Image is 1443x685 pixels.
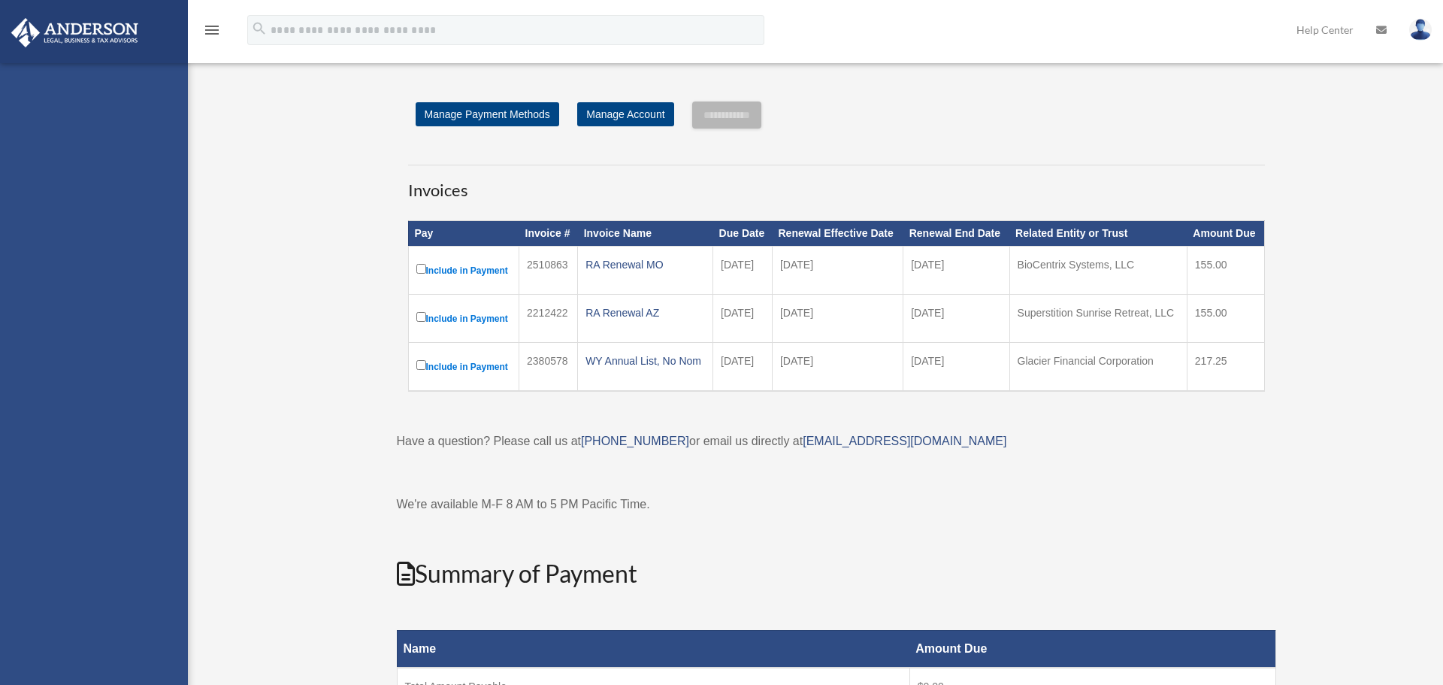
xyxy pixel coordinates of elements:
i: menu [203,21,221,39]
td: 155.00 [1187,246,1264,294]
label: Include in Payment [416,357,512,376]
td: [DATE] [903,342,1009,391]
th: Name [397,630,909,668]
th: Amount Due [909,630,1275,668]
label: Include in Payment [416,309,512,328]
td: [DATE] [772,246,903,294]
th: Renewal End Date [903,221,1009,247]
h3: Invoices [408,165,1265,202]
input: Include in Payment [416,264,426,274]
input: Include in Payment [416,360,426,370]
td: 2380578 [519,342,578,391]
td: [DATE] [772,294,903,342]
a: [EMAIL_ADDRESS][DOMAIN_NAME] [803,435,1006,447]
td: [DATE] [713,342,773,391]
div: WY Annual List, No Nom [585,350,705,371]
label: Include in Payment [416,261,512,280]
td: Superstition Sunrise Retreat, LLC [1009,294,1187,342]
th: Invoice # [519,221,578,247]
td: 2212422 [519,294,578,342]
td: [DATE] [713,294,773,342]
a: Manage Account [577,102,673,126]
div: RA Renewal MO [585,254,705,275]
td: 217.25 [1187,342,1264,391]
th: Amount Due [1187,221,1264,247]
i: search [251,20,268,37]
td: Glacier Financial Corporation [1009,342,1187,391]
td: [DATE] [903,246,1009,294]
h2: Summary of Payment [397,557,1276,591]
td: [DATE] [713,246,773,294]
p: We're available M-F 8 AM to 5 PM Pacific Time. [397,494,1276,515]
img: Anderson Advisors Platinum Portal [7,18,143,47]
td: 155.00 [1187,294,1264,342]
td: [DATE] [903,294,1009,342]
input: Include in Payment [416,312,426,322]
div: RA Renewal AZ [585,302,705,323]
a: menu [203,26,221,39]
th: Related Entity or Trust [1009,221,1187,247]
th: Due Date [713,221,773,247]
th: Pay [408,221,519,247]
p: Have a question? Please call us at or email us directly at [397,431,1276,452]
td: BioCentrix Systems, LLC [1009,246,1187,294]
th: Renewal Effective Date [772,221,903,247]
th: Invoice Name [578,221,713,247]
td: [DATE] [772,342,903,391]
img: User Pic [1409,19,1432,41]
a: Manage Payment Methods [416,102,559,126]
td: 2510863 [519,246,578,294]
a: [PHONE_NUMBER] [581,435,689,447]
